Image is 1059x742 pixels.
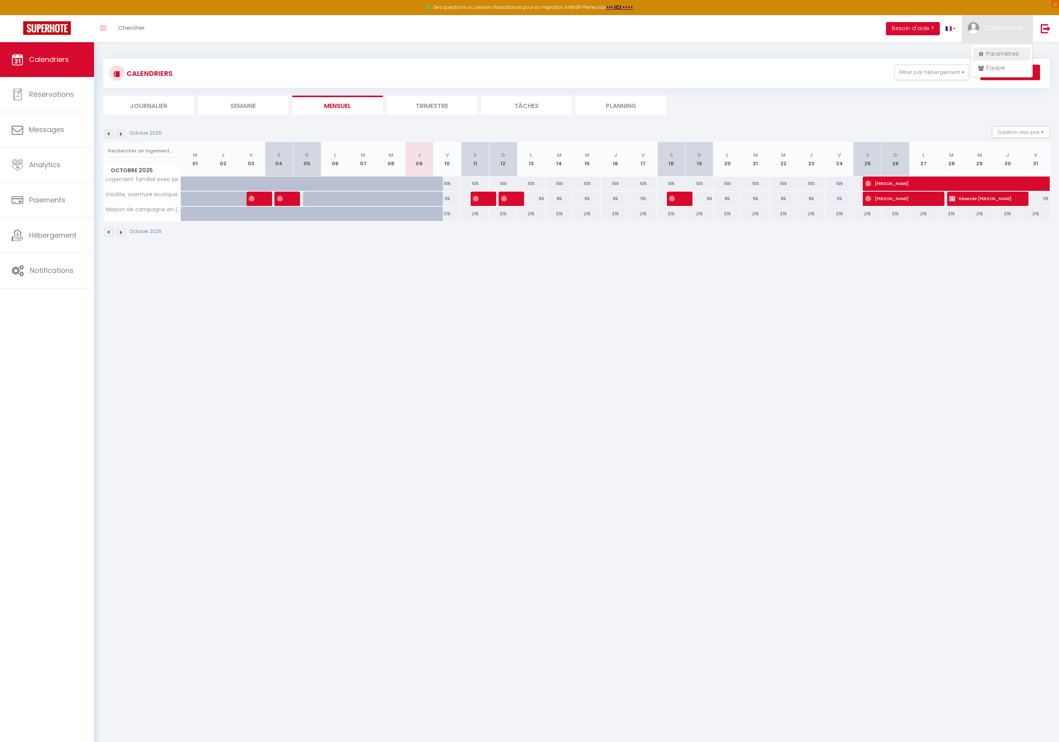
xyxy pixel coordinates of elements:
div: 95 [797,192,825,206]
div: 100 [601,177,629,191]
abbr: L [334,151,336,159]
abbr: L [530,151,532,159]
div: 105 [825,177,853,191]
abbr: L [726,151,728,159]
div: 115 [1021,192,1050,206]
abbr: V [641,151,645,159]
div: 215 [629,207,657,221]
span: Insolite, aventure exotique. [105,192,179,197]
span: [PERSON_NAME] [248,191,258,206]
div: 100 [517,177,545,191]
span: [PERSON_NAME] [865,191,930,206]
abbr: M [949,151,954,159]
th: 19 [685,142,713,177]
div: 105 [433,177,461,191]
div: 215 [910,207,937,221]
p: Octobre 2025 [130,130,162,137]
div: 105 [629,177,657,191]
li: Trimestre [387,96,477,115]
span: Chercher [118,24,145,32]
abbr: J [418,151,421,159]
div: 215 [853,207,881,221]
span: [PERSON_NAME] [669,191,678,206]
a: ... Cassandre [962,15,1033,42]
th: 13 [517,142,545,177]
abbr: M [361,151,365,159]
span: Notifications [30,266,74,275]
th: 31 [1021,142,1050,177]
li: Mensuel [292,96,383,115]
span: Octobre 2025 [104,165,181,176]
abbr: S [866,151,869,159]
abbr: D [501,151,505,159]
th: 12 [489,142,517,177]
div: 215 [825,207,853,221]
abbr: V [446,151,449,159]
div: 215 [601,207,629,221]
abbr: J [1006,151,1009,159]
abbr: M [753,151,758,159]
a: Équipe [973,61,1030,74]
abbr: J [221,151,224,159]
div: 100 [545,177,573,191]
span: Réservations [29,89,74,99]
div: 215 [489,207,517,221]
th: 25 [853,142,881,177]
div: 215 [797,207,825,221]
abbr: M [585,151,589,159]
div: 100 [741,177,769,191]
abbr: S [473,151,477,159]
button: Gestion des prix [992,126,1050,138]
th: 02 [209,142,237,177]
th: 09 [405,142,433,177]
abbr: M [389,151,393,159]
abbr: S [277,151,281,159]
div: 100 [685,177,713,191]
span: Calendriers [29,55,69,64]
div: 100 [797,177,825,191]
abbr: D [893,151,897,159]
div: 115 [629,192,657,206]
th: 27 [910,142,937,177]
th: 14 [545,142,573,177]
div: 95 [685,192,713,206]
div: 105 [461,177,489,191]
abbr: V [1034,151,1037,159]
div: 215 [573,207,601,221]
div: 215 [713,207,741,221]
div: 215 [994,207,1021,221]
th: 26 [881,142,909,177]
p: Octobre 2025 [130,228,162,235]
abbr: V [838,151,841,159]
span: [PERSON_NAME] [277,191,286,206]
div: 100 [573,177,601,191]
li: Planning [576,96,666,115]
li: Semaine [198,96,288,115]
th: 16 [601,142,629,177]
span: Hébergement [29,230,77,240]
a: >>> ICI <<<< [606,4,633,10]
div: 215 [965,207,993,221]
img: Super Booking [23,21,71,35]
input: Rechercher un logement... [108,144,176,158]
div: 100 [769,177,797,191]
abbr: M [557,151,562,159]
div: 215 [881,207,909,221]
div: 215 [937,207,965,221]
th: 05 [293,142,321,177]
div: 100 [489,177,517,191]
abbr: M [193,151,197,159]
span: Analytics [29,160,60,170]
div: 215 [545,207,573,221]
span: [PERSON_NAME] [501,191,510,206]
th: 08 [377,142,405,177]
th: 30 [994,142,1021,177]
abbr: L [922,151,925,159]
th: 17 [629,142,657,177]
div: 95 [517,192,545,206]
div: 95 [713,192,741,206]
th: 04 [265,142,293,177]
span: Logement familial avec jardin & terrasse [105,177,182,182]
th: 21 [741,142,769,177]
span: [PERSON_NAME] [473,191,482,206]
